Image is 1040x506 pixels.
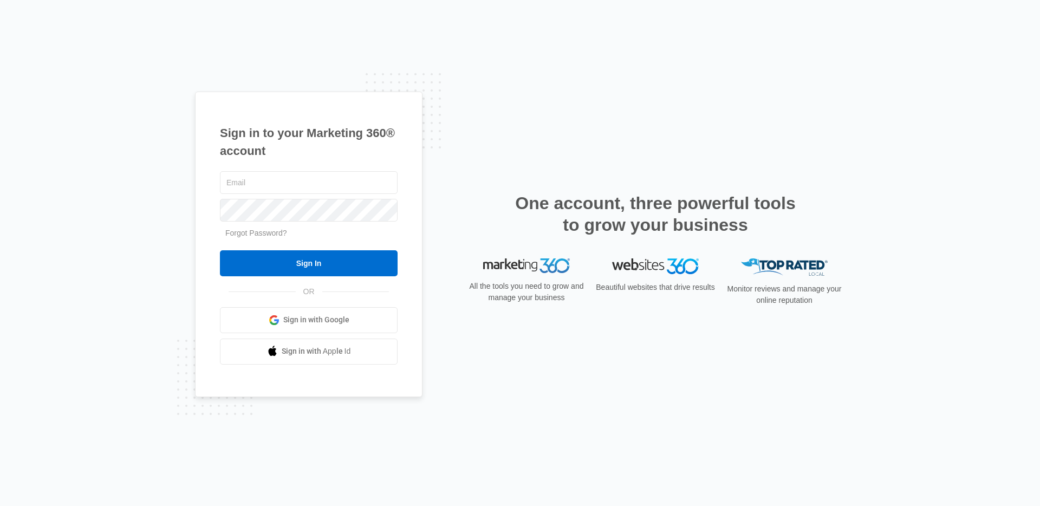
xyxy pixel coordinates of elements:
[612,258,699,274] img: Websites 360
[220,339,398,365] a: Sign in with Apple Id
[483,258,570,274] img: Marketing 360
[225,229,287,237] a: Forgot Password?
[595,282,716,293] p: Beautiful websites that drive results
[466,281,587,303] p: All the tools you need to grow and manage your business
[283,314,349,326] span: Sign in with Google
[220,307,398,333] a: Sign in with Google
[220,171,398,194] input: Email
[282,346,351,357] span: Sign in with Apple Id
[220,250,398,276] input: Sign In
[741,258,828,276] img: Top Rated Local
[512,192,799,236] h2: One account, three powerful tools to grow your business
[724,283,845,306] p: Monitor reviews and manage your online reputation
[220,124,398,160] h1: Sign in to your Marketing 360® account
[296,286,322,297] span: OR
